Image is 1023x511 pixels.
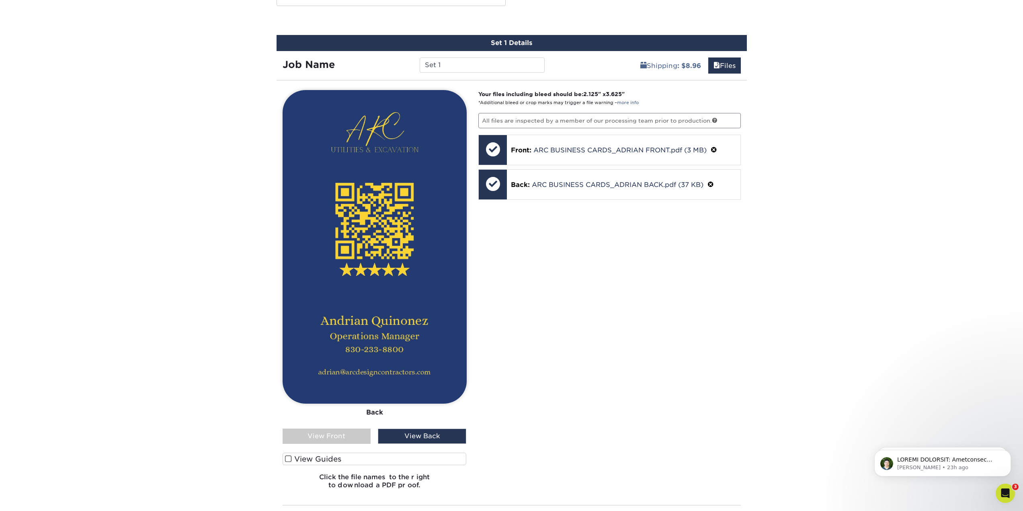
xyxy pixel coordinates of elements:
iframe: Intercom live chat [996,484,1015,503]
input: Enter a job name [420,57,545,73]
span: 3 [1012,484,1019,490]
label: View Guides [283,453,467,465]
div: View Back [378,429,466,444]
span: Front: [511,146,531,154]
strong: Your files including bleed should be: " x " [478,91,625,97]
span: 2.125 [583,91,598,97]
span: files [713,62,720,70]
p: Message from Matthew, sent 23h ago [35,31,139,38]
h6: Click the file names to the right to download a PDF proof. [283,473,467,495]
strong: Job Name [283,59,335,70]
div: Set 1 Details [277,35,747,51]
a: ARC BUSINESS CARDS_ADRIAN BACK.pdf (37 KB) [532,181,703,189]
b: : $8.96 [677,62,701,70]
a: Shipping: $8.96 [635,57,706,74]
div: View Front [283,429,371,444]
span: Back: [511,181,530,189]
span: shipping [640,62,647,70]
a: more info [617,100,639,105]
p: All files are inspected by a member of our processing team prior to production. [478,113,741,128]
a: Files [708,57,741,74]
iframe: Intercom notifications message [862,433,1023,489]
div: Back [283,404,467,421]
small: *Additional bleed or crop marks may trigger a file warning – [478,100,639,105]
span: 3.625 [606,91,622,97]
a: ARC BUSINESS CARDS_ADRIAN FRONT.pdf (3 MB) [533,146,707,154]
